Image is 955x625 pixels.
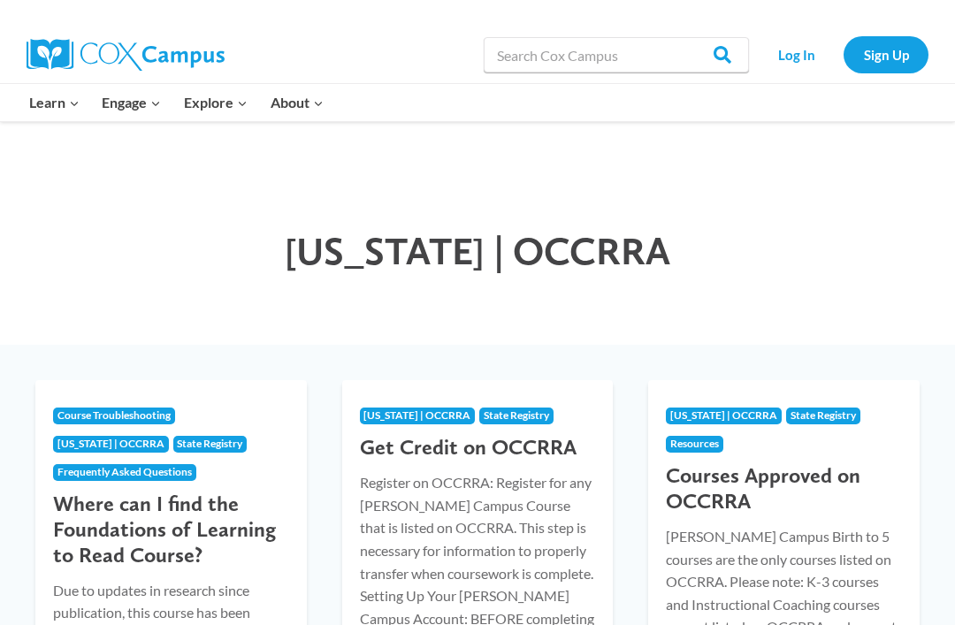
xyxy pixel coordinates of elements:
a: Log In [758,36,835,72]
nav: Secondary Navigation [758,36,928,72]
span: [US_STATE] | OCCRRA [285,227,670,274]
nav: Primary Navigation [18,84,334,121]
img: Cox Campus [27,39,225,71]
h3: Where can I find the Foundations of Learning to Read Course? [53,492,289,568]
h3: Courses Approved on OCCRRA [666,463,902,514]
span: Learn [29,91,80,114]
a: Sign Up [844,36,928,72]
span: Resources [670,437,719,450]
span: State Registry [177,437,242,450]
span: [US_STATE] | OCCRRA [57,437,164,450]
h3: Get Credit on OCCRRA [360,435,596,461]
span: Course Troubleshooting [57,408,171,422]
span: State Registry [791,408,856,422]
span: About [271,91,324,114]
span: Frequently Asked Questions [57,465,192,478]
span: [US_STATE] | OCCRRA [363,408,470,422]
input: Search Cox Campus [484,37,749,72]
span: Engage [102,91,161,114]
span: State Registry [484,408,549,422]
span: [US_STATE] | OCCRRA [670,408,777,422]
span: Explore [184,91,248,114]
